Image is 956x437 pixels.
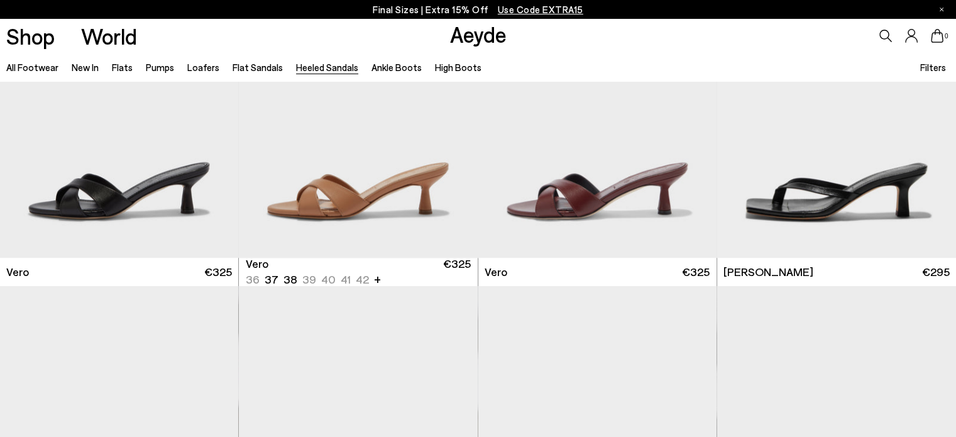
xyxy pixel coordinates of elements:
[485,264,507,280] span: Vero
[931,29,943,43] a: 0
[246,272,365,287] ul: variant
[72,62,99,73] a: New In
[717,258,956,286] a: [PERSON_NAME] €295
[723,264,813,280] span: [PERSON_NAME]
[374,270,381,287] li: +
[922,264,950,280] span: €295
[6,62,58,73] a: All Footwear
[146,62,174,73] a: Pumps
[233,62,283,73] a: Flat Sandals
[187,62,219,73] a: Loafers
[478,258,717,286] a: Vero €325
[498,4,583,15] span: Navigate to /collections/ss25-final-sizes
[265,272,278,287] li: 37
[373,2,583,18] p: Final Sizes | Extra 15% Off
[239,258,477,286] a: Vero 36 37 38 39 40 41 42 + €325
[682,264,710,280] span: €325
[81,25,137,47] a: World
[443,256,471,287] span: €325
[450,21,507,47] a: Aeyde
[296,62,358,73] a: Heeled Sandals
[283,272,297,287] li: 38
[435,62,481,73] a: High Boots
[920,62,946,73] span: Filters
[204,264,232,280] span: €325
[943,33,950,40] span: 0
[246,256,268,272] span: Vero
[371,62,422,73] a: Ankle Boots
[6,25,55,47] a: Shop
[112,62,133,73] a: Flats
[6,264,29,280] span: Vero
